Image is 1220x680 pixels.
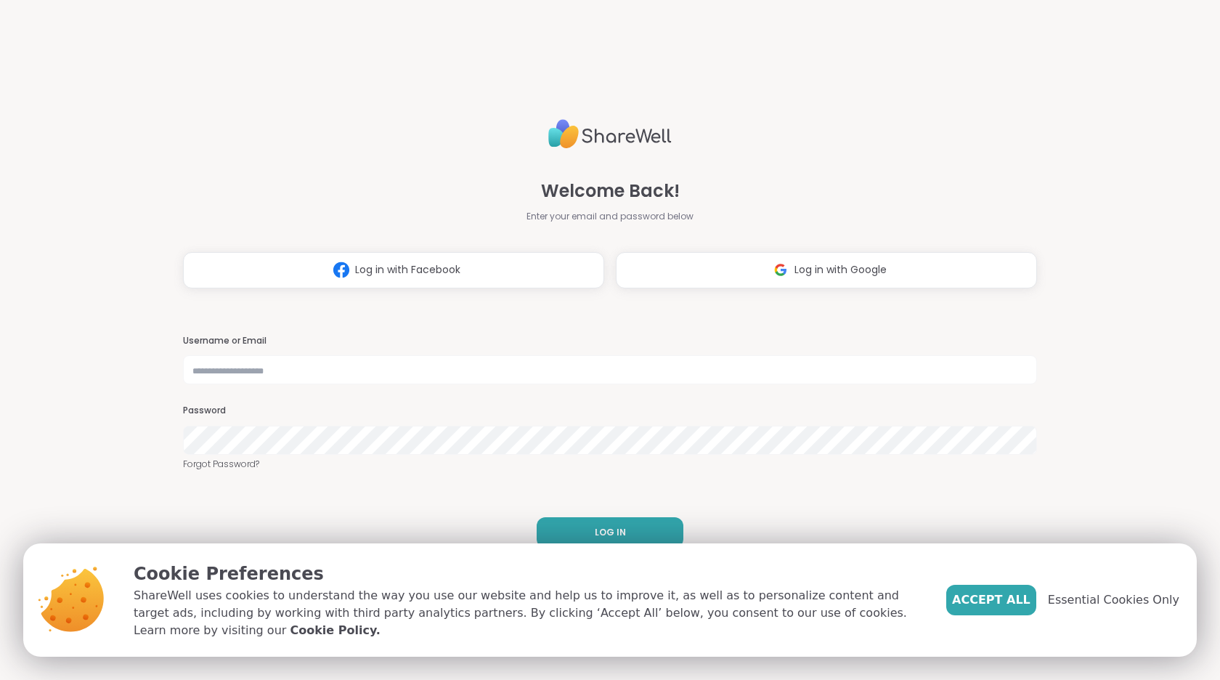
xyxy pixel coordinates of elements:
h3: Password [183,405,1037,417]
p: Cookie Preferences [134,561,923,587]
h3: Username or Email [183,335,1037,347]
span: Essential Cookies Only [1048,591,1179,609]
span: Welcome Back! [541,178,680,204]
button: LOG IN [537,517,683,548]
span: Enter your email and password below [526,210,694,223]
a: Forgot Password? [183,458,1037,471]
span: LOG IN [595,526,626,539]
button: Log in with Google [616,252,1037,288]
img: ShareWell Logomark [328,256,355,283]
img: ShareWell Logo [548,113,672,155]
a: Cookie Policy. [290,622,380,639]
p: ShareWell uses cookies to understand the way you use our website and help us to improve it, as we... [134,587,923,639]
img: ShareWell Logomark [767,256,794,283]
span: Accept All [952,591,1030,609]
span: Log in with Google [794,262,887,278]
button: Log in with Facebook [183,252,604,288]
button: Accept All [946,585,1036,615]
span: Log in with Facebook [355,262,460,278]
